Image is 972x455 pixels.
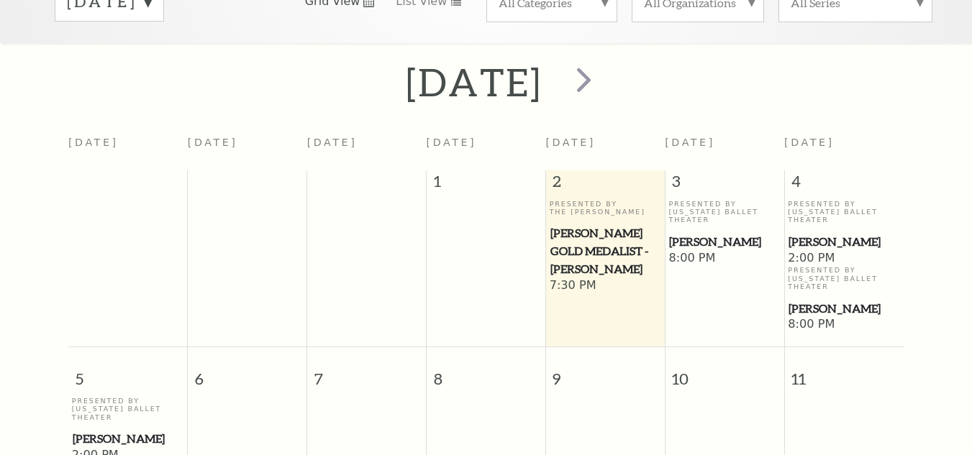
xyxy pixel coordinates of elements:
span: 5 [68,347,187,397]
th: [DATE] [188,128,307,170]
span: [DATE] [665,137,715,148]
span: [DATE] [545,137,596,148]
p: Presented By [US_STATE] Ballet Theater [788,200,900,224]
span: 8:00 PM [788,317,900,333]
span: 11 [785,347,904,397]
p: Presented By [US_STATE] Ballet Theater [72,397,184,421]
span: 3 [666,170,784,199]
span: 2:00 PM [788,251,900,267]
span: [PERSON_NAME] [789,300,899,318]
span: 6 [188,347,306,397]
span: 7 [307,347,426,397]
span: [PERSON_NAME] [789,233,899,251]
span: 8 [427,347,545,397]
span: 7:30 PM [550,278,661,294]
p: Presented By [US_STATE] Ballet Theater [788,266,900,290]
span: 8:00 PM [668,251,780,267]
span: 1 [427,170,545,199]
span: [DATE] [784,137,835,148]
span: 2 [546,170,665,199]
span: 4 [785,170,904,199]
span: [DATE] [427,137,477,148]
button: next [555,57,608,108]
p: Presented By The [PERSON_NAME] [550,200,661,216]
h2: [DATE] [406,59,542,105]
p: Presented By [US_STATE] Ballet Theater [668,200,780,224]
span: [PERSON_NAME] [73,430,183,448]
th: [DATE] [307,128,427,170]
span: 9 [546,347,665,397]
span: 10 [666,347,784,397]
span: [PERSON_NAME] Gold Medalist - [PERSON_NAME] [550,224,660,277]
span: [PERSON_NAME] [669,233,779,251]
th: [DATE] [68,128,188,170]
